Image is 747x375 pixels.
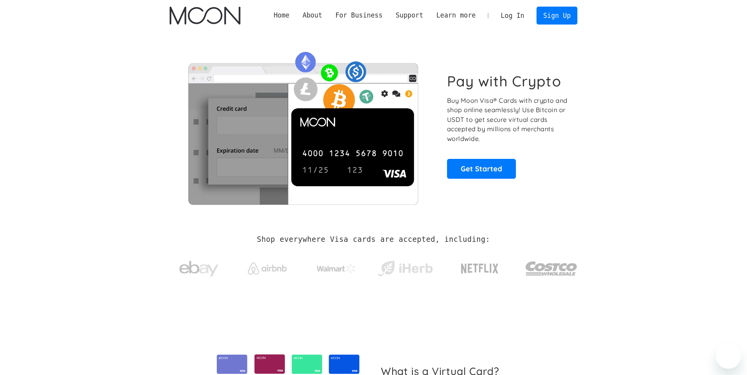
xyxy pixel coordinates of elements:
[238,255,296,278] a: Airbnb
[537,7,577,24] a: Sign Up
[389,11,430,20] div: Support
[525,246,577,287] a: Costco
[447,72,561,90] h1: Pay with Crypto
[430,11,482,20] div: Learn more
[248,262,287,275] img: Airbnb
[307,256,365,277] a: Walmart
[170,249,228,285] a: ebay
[460,259,499,278] img: Netflix
[267,11,296,20] a: Home
[179,257,218,281] img: ebay
[170,7,240,25] a: home
[170,46,436,204] img: Moon Cards let you spend your crypto anywhere Visa is accepted.
[317,264,356,273] img: Walmart
[396,11,423,20] div: Support
[447,159,516,178] a: Get Started
[303,11,323,20] div: About
[436,11,475,20] div: Learn more
[376,259,434,279] img: iHerb
[525,254,577,283] img: Costco
[170,7,240,25] img: Moon Logo
[376,251,434,283] a: iHerb
[716,344,741,369] iframe: Button to launch messaging window
[494,7,531,24] a: Log In
[335,11,382,20] div: For Business
[447,96,569,144] p: Buy Moon Visa® Cards with crypto and shop online seamlessly! Use Bitcoin or USDT to get secure vi...
[257,235,490,244] h2: Shop everywhere Visa cards are accepted, including:
[296,11,329,20] div: About
[445,251,515,282] a: Netflix
[329,11,389,20] div: For Business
